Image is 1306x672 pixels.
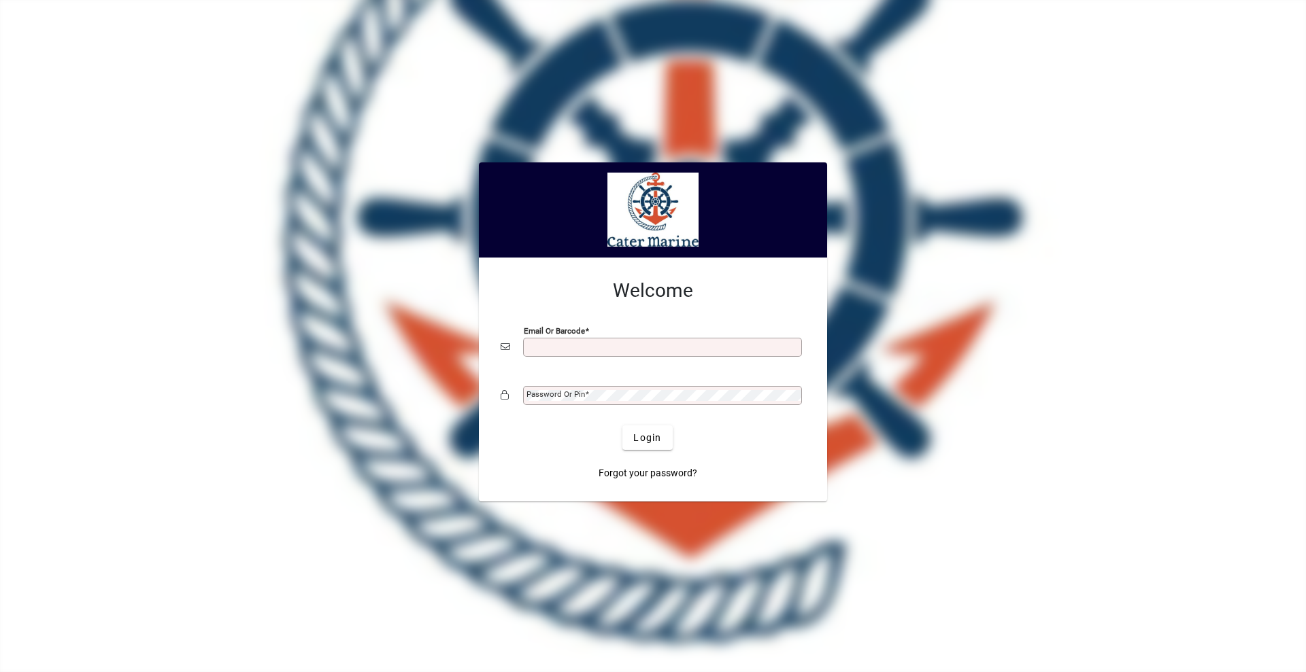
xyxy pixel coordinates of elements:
[599,466,697,480] span: Forgot your password?
[526,389,585,399] mat-label: Password or Pin
[524,326,585,336] mat-label: Email or Barcode
[593,461,703,485] a: Forgot your password?
[633,431,661,445] span: Login
[622,425,672,450] button: Login
[501,279,805,302] h2: Welcome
